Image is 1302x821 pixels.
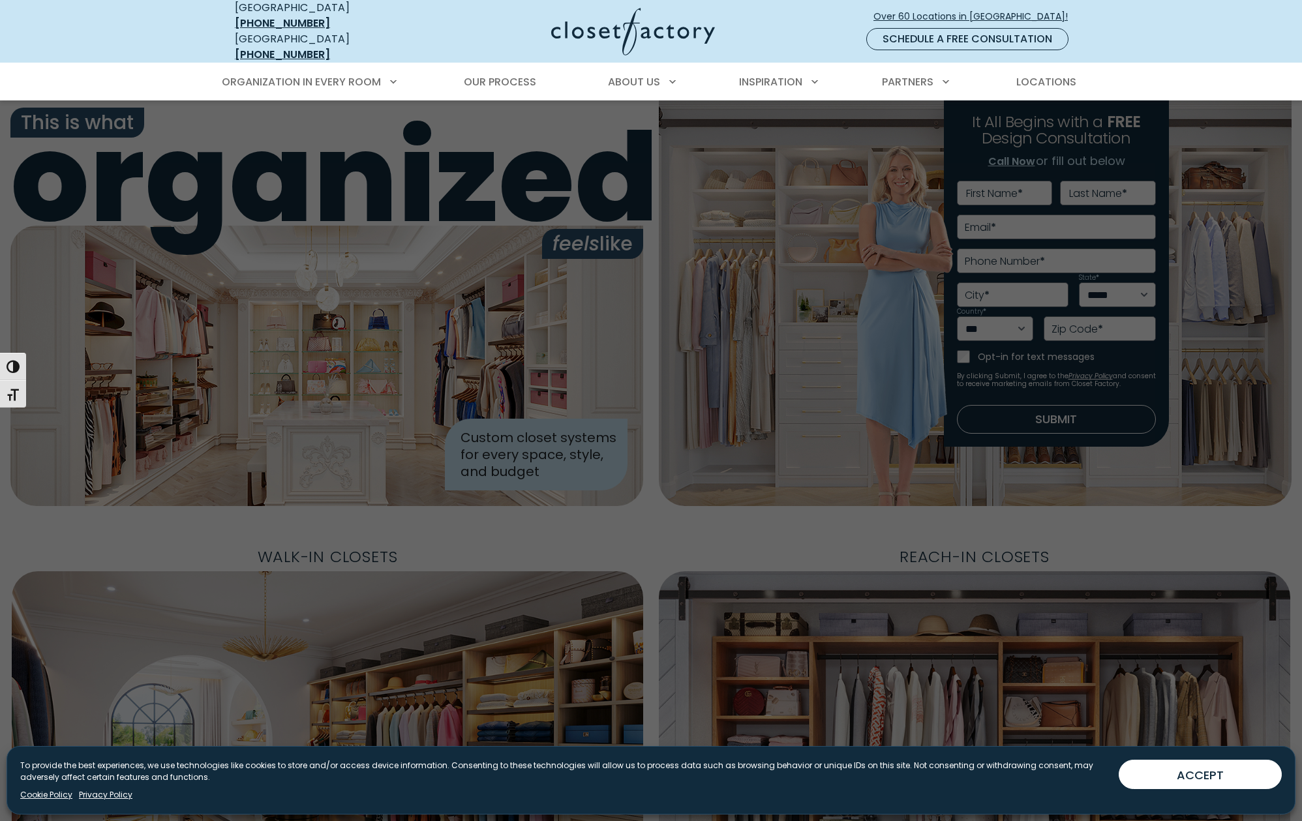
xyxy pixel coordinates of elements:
[882,74,933,89] span: Partners
[551,8,715,55] img: Closet Factory Logo
[20,760,1108,783] p: To provide the best experiences, we use technologies like cookies to store and/or access device i...
[739,74,802,89] span: Inspiration
[79,789,132,801] a: Privacy Policy
[866,28,1068,50] a: Schedule a Free Consultation
[20,789,72,801] a: Cookie Policy
[235,16,330,31] a: [PHONE_NUMBER]
[235,31,424,63] div: [GEOGRAPHIC_DATA]
[213,64,1089,100] nav: Primary Menu
[222,74,381,89] span: Organization in Every Room
[1016,74,1076,89] span: Locations
[464,74,536,89] span: Our Process
[873,5,1079,28] a: Over 60 Locations in [GEOGRAPHIC_DATA]!
[873,10,1078,23] span: Over 60 Locations in [GEOGRAPHIC_DATA]!
[608,74,660,89] span: About Us
[235,47,330,62] a: [PHONE_NUMBER]
[1119,760,1282,789] button: ACCEPT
